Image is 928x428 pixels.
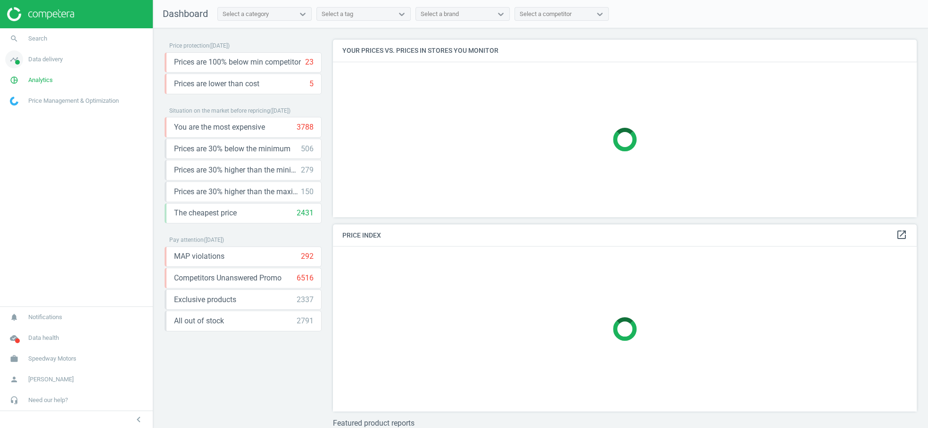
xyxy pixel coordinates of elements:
[174,57,301,67] span: Prices are 100% below min competitor
[28,76,53,84] span: Analytics
[297,122,314,132] div: 3788
[127,413,150,426] button: chevron_left
[28,396,68,404] span: Need our help?
[5,370,23,388] i: person
[174,208,237,218] span: The cheapest price
[301,187,314,197] div: 150
[169,107,270,114] span: Situation on the market before repricing
[297,208,314,218] div: 2431
[301,144,314,154] div: 506
[297,295,314,305] div: 2337
[28,375,74,384] span: [PERSON_NAME]
[174,187,301,197] span: Prices are 30% higher than the maximal
[174,251,224,262] span: MAP violations
[270,107,290,114] span: ( [DATE] )
[10,97,18,106] img: wGWNvw8QSZomAAAAABJRU5ErkJggg==
[209,42,230,49] span: ( [DATE] )
[5,350,23,368] i: work
[5,50,23,68] i: timeline
[421,10,459,18] div: Select a brand
[7,7,74,21] img: ajHJNr6hYgQAAAAASUVORK5CYII=
[28,55,63,64] span: Data delivery
[896,229,907,241] a: open_in_new
[333,40,917,62] h4: Your prices vs. prices in stores you monitor
[297,316,314,326] div: 2791
[28,313,62,321] span: Notifications
[333,224,917,247] h4: Price Index
[28,34,47,43] span: Search
[5,71,23,89] i: pie_chart_outlined
[163,8,208,19] span: Dashboard
[309,79,314,89] div: 5
[297,273,314,283] div: 6516
[174,316,224,326] span: All out of stock
[28,97,119,105] span: Price Management & Optimization
[5,308,23,326] i: notifications
[520,10,572,18] div: Select a competitor
[133,414,144,425] i: chevron_left
[223,10,269,18] div: Select a category
[169,42,209,49] span: Price protection
[5,30,23,48] i: search
[322,10,353,18] div: Select a tag
[896,229,907,240] i: open_in_new
[301,251,314,262] div: 292
[174,165,301,175] span: Prices are 30% higher than the minimum
[174,79,259,89] span: Prices are lower than cost
[174,295,236,305] span: Exclusive products
[301,165,314,175] div: 279
[5,329,23,347] i: cloud_done
[333,419,917,428] h3: Featured product reports
[174,144,290,154] span: Prices are 30% below the minimum
[204,237,224,243] span: ( [DATE] )
[174,273,282,283] span: Competitors Unanswered Promo
[169,237,204,243] span: Pay attention
[174,122,265,132] span: You are the most expensive
[28,354,76,363] span: Speedway Motors
[305,57,314,67] div: 23
[28,334,59,342] span: Data health
[5,391,23,409] i: headset_mic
